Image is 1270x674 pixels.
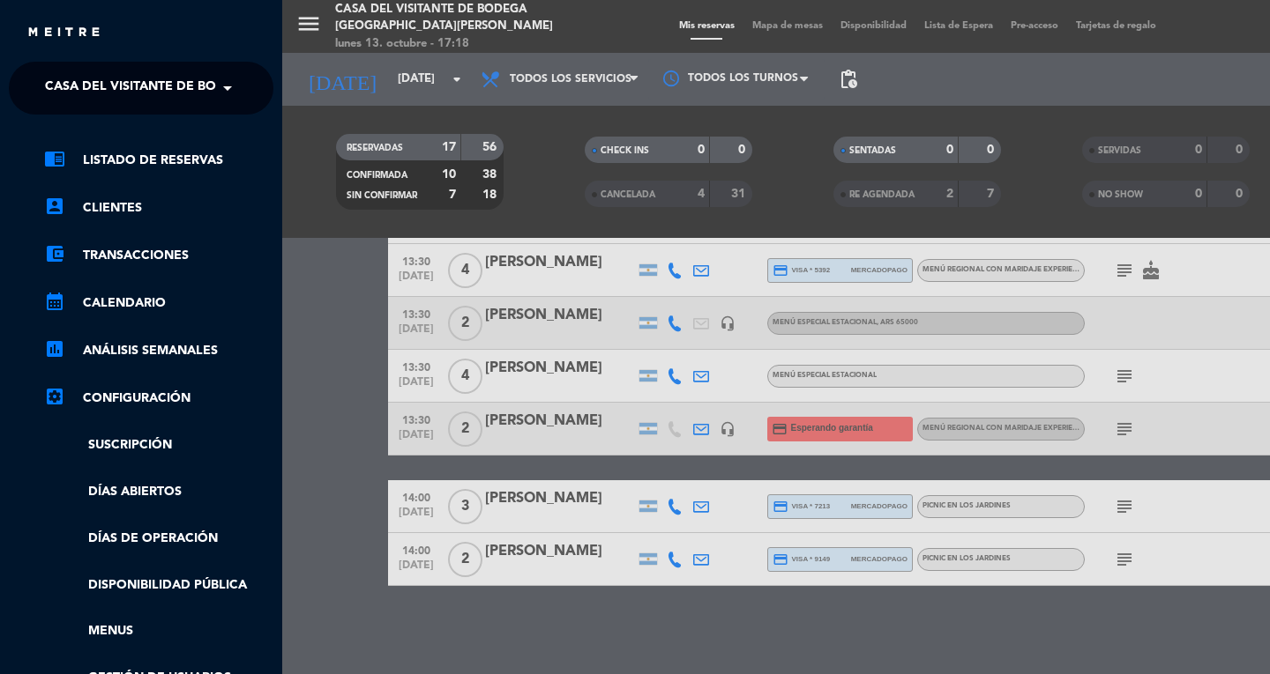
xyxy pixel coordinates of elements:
[44,150,273,171] a: chrome_reader_modeListado de Reservas
[44,293,273,314] a: calendar_monthCalendario
[44,386,65,407] i: settings_applications
[44,482,273,502] a: Días abiertos
[44,388,273,409] a: Configuración
[44,338,65,359] i: assessment
[26,26,101,40] img: MEITRE
[44,340,273,361] a: assessmentANÁLISIS SEMANALES
[44,245,273,266] a: account_balance_walletTransacciones
[44,148,65,169] i: chrome_reader_mode
[44,621,273,641] a: Menus
[44,196,65,217] i: account_box
[44,291,65,312] i: calendar_month
[44,575,273,596] a: Disponibilidad pública
[44,529,273,549] a: Días de Operación
[44,197,273,218] a: account_boxClientes
[44,243,65,264] i: account_balance_wallet
[45,70,489,107] span: Casa del Visitante de Bodega [GEOGRAPHIC_DATA][PERSON_NAME]
[44,435,273,456] a: Suscripción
